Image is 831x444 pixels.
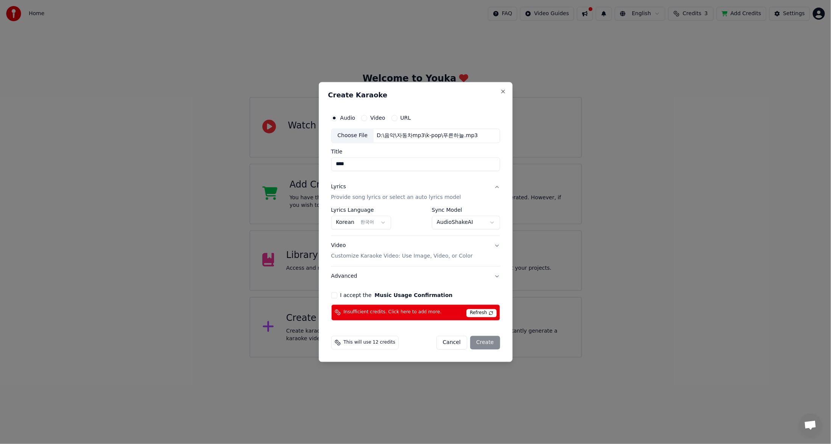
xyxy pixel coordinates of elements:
button: Advanced [331,266,500,286]
label: I accept the [340,292,453,298]
button: LyricsProvide song lyrics or select an auto lyrics model [331,177,500,208]
button: Cancel [437,336,467,349]
button: VideoCustomize Karaoke Video: Use Image, Video, or Color [331,236,500,266]
label: URL [401,116,411,121]
span: This will use 12 credits [344,339,396,346]
div: D:\음악\자동차mp3\k-pop\푸른하늘.mp3 [374,132,481,140]
p: Provide song lyrics or select an auto lyrics model [331,194,461,202]
label: Lyrics Language [331,208,391,213]
div: Lyrics [331,183,346,191]
label: Video [370,116,385,121]
span: Insufficient credits. Click here to add more. [344,310,442,316]
div: LyricsProvide song lyrics or select an auto lyrics model [331,208,500,236]
span: Refresh [466,309,496,317]
button: I accept the [374,292,452,298]
h2: Create Karaoke [328,92,503,98]
label: Audio [340,116,355,121]
div: Video [331,242,473,260]
div: Choose File [332,129,374,143]
p: Customize Karaoke Video: Use Image, Video, or Color [331,252,473,260]
label: Sync Model [432,208,500,213]
label: Title [331,149,500,155]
